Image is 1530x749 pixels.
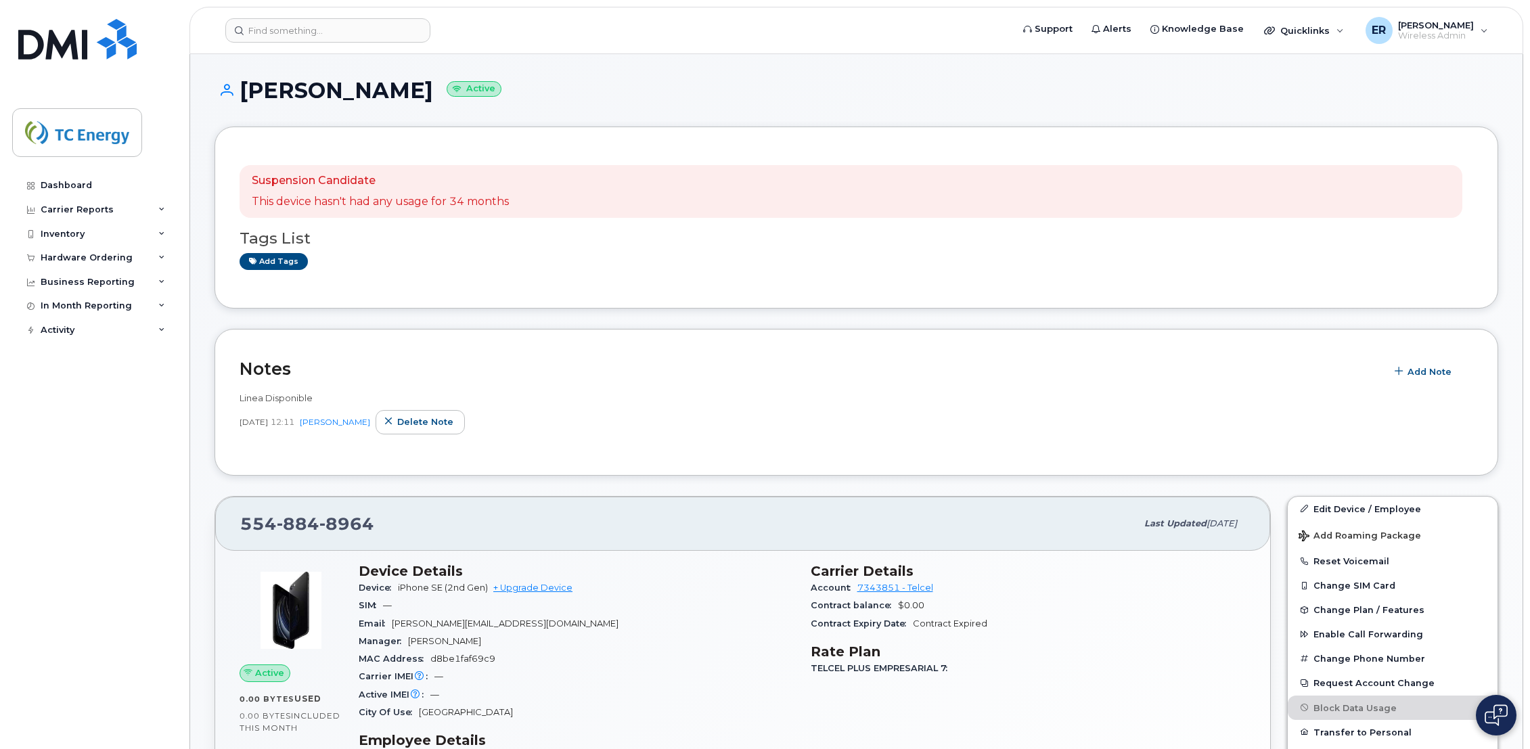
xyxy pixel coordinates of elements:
a: Add tags [240,253,308,270]
span: — [383,600,392,610]
p: Suspension Candidate [252,173,509,189]
span: Change Plan / Features [1313,605,1424,615]
h3: Rate Plan [811,643,1246,660]
span: 554 [240,514,374,534]
p: This device hasn't had any usage for 34 months [252,194,509,210]
h3: Employee Details [359,732,794,748]
span: [DATE] [1207,518,1237,528]
button: Block Data Usage [1288,696,1498,720]
a: Edit Device / Employee [1288,497,1498,521]
span: [DATE] [240,416,268,428]
span: — [434,671,443,681]
h3: Tags List [240,230,1473,247]
span: Manager [359,636,408,646]
span: 0.00 Bytes [240,711,291,721]
span: Enable Call Forwarding [1313,629,1423,639]
span: 0.00 Bytes [240,694,294,704]
span: [PERSON_NAME][EMAIL_ADDRESS][DOMAIN_NAME] [392,618,618,629]
span: Add Roaming Package [1299,530,1421,543]
button: Enable Call Forwarding [1288,622,1498,646]
span: Email [359,618,392,629]
span: MAC Address [359,654,430,664]
span: Contract Expired [913,618,987,629]
span: iPhone SE (2nd Gen) [398,583,488,593]
span: Contract Expiry Date [811,618,913,629]
span: Carrier IMEI [359,671,434,681]
h2: Notes [240,359,1379,379]
button: Reset Voicemail [1288,549,1498,573]
button: Delete note [376,410,465,434]
span: Contract balance [811,600,898,610]
span: $0.00 [898,600,924,610]
span: Account [811,583,857,593]
span: used [294,694,321,704]
button: Change Phone Number [1288,646,1498,671]
h3: Device Details [359,563,794,579]
small: Active [447,81,501,97]
button: Request Account Change [1288,671,1498,695]
span: Linea Disponible [240,392,313,403]
span: Last updated [1144,518,1207,528]
span: SIM [359,600,383,610]
button: Add Roaming Package [1288,521,1498,549]
button: Transfer to Personal [1288,720,1498,744]
span: Device [359,583,398,593]
button: Change Plan / Features [1288,597,1498,622]
span: 8964 [319,514,374,534]
a: [PERSON_NAME] [300,417,370,427]
span: 884 [277,514,319,534]
button: Add Note [1386,359,1463,384]
span: d8be1faf69c9 [430,654,495,664]
span: Active [255,666,284,679]
button: Change SIM Card [1288,573,1498,597]
span: Add Note [1408,365,1452,378]
span: Delete note [397,415,453,428]
span: City Of Use [359,707,419,717]
span: [GEOGRAPHIC_DATA] [419,707,513,717]
h3: Carrier Details [811,563,1246,579]
a: 7343851 - Telcel [857,583,933,593]
a: + Upgrade Device [493,583,572,593]
img: Open chat [1485,704,1508,726]
img: image20231002-3703462-1mz9tax.jpeg [250,570,332,651]
span: 12:11 [271,416,294,428]
span: Active IMEI [359,689,430,700]
span: — [430,689,439,700]
span: TELCEL PLUS EMPRESARIAL 7 [811,663,954,673]
h1: [PERSON_NAME] [215,78,1498,102]
span: [PERSON_NAME] [408,636,481,646]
